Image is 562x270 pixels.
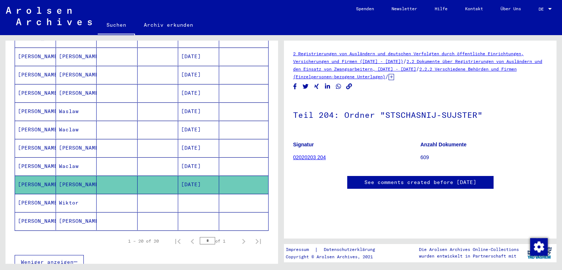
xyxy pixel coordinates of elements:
img: Zustimmung ändern [530,238,548,256]
mat-cell: [PERSON_NAME] [15,157,56,175]
mat-cell: [PERSON_NAME] [56,66,97,84]
mat-cell: [PERSON_NAME] [15,176,56,194]
h1: Teil 204: Ordner "STSCHASNIJ-SUJSTER" [293,98,547,130]
div: 1 – 20 of 20 [128,238,159,244]
a: See comments created before [DATE] [364,179,476,186]
a: Datenschutzerklärung [318,246,384,254]
p: 609 [420,154,547,161]
p: Die Arolsen Archives Online-Collections [419,246,519,253]
a: 2.2 Dokumente über Registrierungen von Ausländern und den Einsatz von Zwangsarbeitern, [DATE] - [... [293,59,542,72]
mat-cell: [DATE] [178,48,219,65]
mat-cell: [PERSON_NAME] [56,139,97,157]
mat-cell: [PERSON_NAME] [15,48,56,65]
a: Impressum [286,246,315,254]
button: Share on Facebook [291,82,299,91]
mat-cell: [PERSON_NAME] [15,66,56,84]
b: Anzahl Dokumente [420,142,467,147]
span: Weniger anzeigen [21,259,74,265]
span: / [416,65,419,72]
img: yv_logo.png [526,244,553,262]
a: 02020203 204 [293,154,326,160]
mat-cell: [PERSON_NAME] [15,139,56,157]
mat-cell: Waclaw [56,121,97,139]
mat-cell: [DATE] [178,121,219,139]
a: Archiv erkunden [135,16,202,34]
a: Suchen [98,16,135,35]
button: Share on LinkedIn [324,82,331,91]
mat-cell: [PERSON_NAME] [56,212,97,230]
mat-cell: Waslaw [56,102,97,120]
mat-cell: [PERSON_NAME] [15,121,56,139]
button: Share on WhatsApp [335,82,342,91]
div: | [286,246,384,254]
mat-cell: [PERSON_NAME] [56,84,97,102]
mat-cell: [DATE] [178,84,219,102]
button: Weniger anzeigen [15,255,84,269]
p: wurden entwickelt in Partnerschaft mit [419,253,519,259]
mat-cell: [PERSON_NAME] [56,48,97,65]
a: 2 Registrierungen von Ausländern und deutschen Verfolgten durch öffentliche Einrichtungen, Versic... [293,51,524,64]
mat-cell: [PERSON_NAME] [15,84,56,102]
mat-cell: Waclaw [56,157,97,175]
p: Copyright © Arolsen Archives, 2021 [286,254,384,260]
img: Arolsen_neg.svg [6,7,92,25]
div: of 1 [200,237,236,244]
mat-cell: [PERSON_NAME] [15,102,56,120]
button: Copy link [345,82,353,91]
mat-cell: Wiktor [56,194,97,212]
mat-cell: [DATE] [178,157,219,175]
button: First page [171,234,185,248]
button: Share on Twitter [302,82,310,91]
mat-cell: [DATE] [178,102,219,120]
mat-cell: [PERSON_NAME] [15,194,56,212]
button: Previous page [185,234,200,248]
button: Last page [251,234,266,248]
b: Signatur [293,142,314,147]
span: / [385,73,389,80]
mat-cell: [DATE] [178,66,219,84]
span: DE [539,7,547,12]
mat-cell: [DATE] [178,139,219,157]
button: Next page [236,234,251,248]
button: Share on Xing [313,82,321,91]
mat-cell: [DATE] [178,176,219,194]
mat-cell: [PERSON_NAME] [15,212,56,230]
span: / [403,58,406,64]
mat-cell: [PERSON_NAME] [56,176,97,194]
